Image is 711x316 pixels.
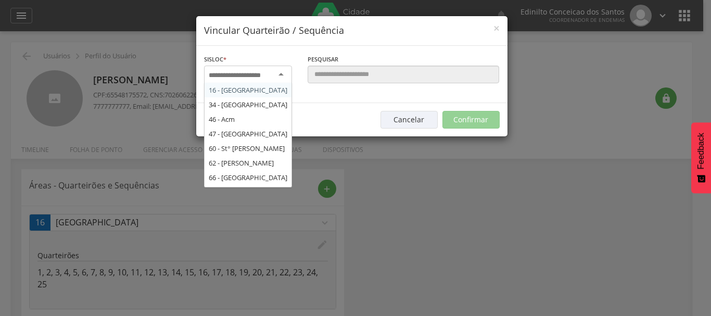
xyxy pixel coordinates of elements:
[205,97,291,112] div: 34 - [GEOGRAPHIC_DATA]
[380,111,438,129] button: Cancelar
[204,55,223,63] span: Sisloc
[442,111,500,129] button: Confirmar
[205,112,291,127] div: 46 - Acm
[696,133,706,169] span: Feedback
[691,122,711,193] button: Feedback - Mostrar pesquisa
[205,141,291,156] div: 60 - St° [PERSON_NAME]
[205,185,291,199] div: 72 - [GEOGRAPHIC_DATA]
[204,24,500,37] h4: Vincular Quarteirão / Sequência
[205,156,291,170] div: 62 - [PERSON_NAME]
[205,83,291,97] div: 16 - [GEOGRAPHIC_DATA]
[205,127,291,141] div: 47 - [GEOGRAPHIC_DATA]
[493,21,500,35] span: ×
[493,23,500,34] button: Close
[308,55,338,63] span: Pesquisar
[205,170,291,185] div: 66 - [GEOGRAPHIC_DATA]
